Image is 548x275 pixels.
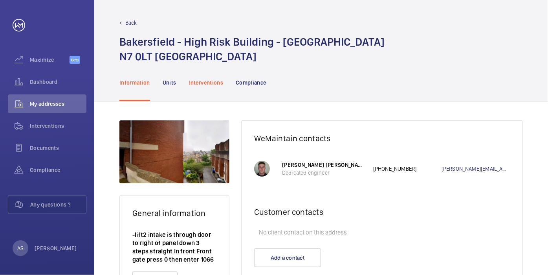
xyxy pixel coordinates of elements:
p: [PERSON_NAME] [35,244,77,252]
h2: Customer contacts [254,207,510,217]
p: [PHONE_NUMBER] [373,165,442,173]
span: Any questions ? [30,201,86,209]
p: Interventions [189,79,224,87]
span: Compliance [30,166,86,174]
p: No client contact on this address [254,225,510,240]
p: Back [125,19,137,27]
span: Interventions [30,122,86,130]
span: Dashboard [30,78,86,86]
p: Units [163,79,176,87]
p: Compliance [236,79,266,87]
span: Beta [70,56,80,64]
h2: General information [132,208,216,218]
h1: Bakersfield - High Risk Building - [GEOGRAPHIC_DATA] N7 0LT [GEOGRAPHIC_DATA] [119,35,385,64]
p: [PERSON_NAME] [PERSON_NAME] / WeMaintain UK [282,161,365,169]
p: -lift2 intake is through door to right of panel down 3 steps straight in front Front gate press 0... [132,231,216,264]
span: Maximize [30,56,70,64]
h2: WeMaintain contacts [254,133,510,143]
p: Dedicated engineer [282,169,365,177]
p: Information [119,79,150,87]
span: My addresses [30,100,86,108]
button: Add a contact [254,248,321,267]
a: [PERSON_NAME][EMAIL_ADDRESS][DOMAIN_NAME] [442,165,510,173]
p: AS [17,244,24,252]
span: Documents [30,144,86,152]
